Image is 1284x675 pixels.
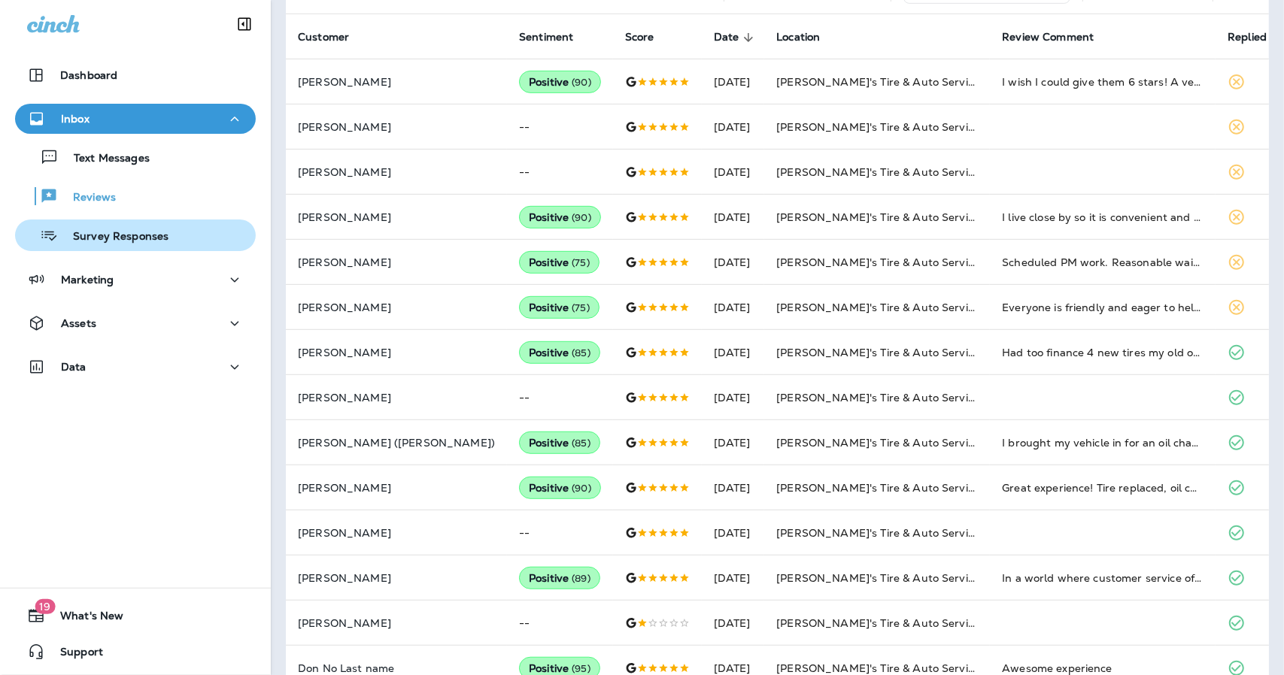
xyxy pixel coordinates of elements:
span: [PERSON_NAME]'s Tire & Auto Service | [GEOGRAPHIC_DATA][PERSON_NAME] [776,616,1199,630]
p: [PERSON_NAME] [298,76,495,88]
div: Great experience! Tire replaced, oil changed, air filter changed, fluids flushed/changed, brakes ... [1002,480,1204,495]
div: Positive [519,477,601,499]
span: ( 95 ) [572,662,590,675]
p: Survey Responses [58,230,168,244]
td: -- [507,375,613,420]
button: Dashboard [15,60,256,90]
p: [PERSON_NAME] [298,617,495,629]
p: [PERSON_NAME] [298,572,495,584]
span: ( 90 ) [572,482,591,495]
button: Inbox [15,104,256,134]
p: [PERSON_NAME] [298,256,495,268]
span: Score [625,31,654,44]
td: [DATE] [702,195,765,240]
button: Support [15,637,256,667]
span: [PERSON_NAME]'s Tire & Auto Service | [PERSON_NAME] [776,75,1082,89]
span: [PERSON_NAME]'s Tire & Auto Service | Ambassador [776,120,1055,134]
div: Positive [519,206,601,229]
p: Text Messages [59,152,150,166]
span: Location [776,31,820,44]
td: [DATE] [702,510,765,555]
td: -- [507,601,613,646]
td: [DATE] [702,375,765,420]
div: I brought my vehicle in for an oil change and tire rotation. The oil was changed, but the tires c... [1002,435,1204,450]
span: Date [714,31,759,44]
p: Assets [61,317,96,329]
span: ( 85 ) [572,437,590,449]
p: [PERSON_NAME] [298,121,495,133]
div: I wish I could give them 6 stars! A very trying day with flats on our camper coming back from Gra... [1002,74,1204,89]
p: Inbox [61,113,90,125]
span: ( 89 ) [572,572,590,585]
button: Marketing [15,265,256,295]
p: [PERSON_NAME] [298,166,495,178]
div: Positive [519,567,600,589]
span: [PERSON_NAME]'s Tire & Auto Service | [GEOGRAPHIC_DATA] [776,526,1106,540]
button: 19What's New [15,601,256,631]
p: Reviews [58,191,116,205]
button: Data [15,352,256,382]
p: [PERSON_NAME] ([PERSON_NAME]) [298,437,495,449]
div: Positive [519,296,600,319]
td: [DATE] [702,555,765,601]
td: -- [507,104,613,150]
button: Survey Responses [15,219,256,251]
button: Text Messages [15,141,256,173]
span: What's New [45,610,123,628]
p: [PERSON_NAME] [298,527,495,539]
button: Collapse Sidebar [223,9,266,39]
p: [PERSON_NAME] [298,392,495,404]
p: Data [61,361,87,373]
div: Positive [519,431,600,454]
td: [DATE] [702,150,765,195]
span: [PERSON_NAME]'s Tire & Auto Service | [GEOGRAPHIC_DATA] [776,481,1106,495]
span: [PERSON_NAME]'s Tire & Auto Service | [GEOGRAPHIC_DATA][PERSON_NAME] [776,210,1199,224]
td: [DATE] [702,330,765,375]
span: ( 75 ) [572,256,590,269]
button: Reviews [15,180,256,212]
span: Customer [298,31,349,44]
span: ( 75 ) [572,301,590,314]
div: Positive [519,251,600,274]
span: ( 90 ) [572,76,591,89]
p: [PERSON_NAME] [298,347,495,359]
p: [PERSON_NAME] [298,482,495,494]
button: Assets [15,308,256,338]
div: Positive [519,341,600,364]
span: [PERSON_NAME]'s Tire & Auto Service | [PERSON_NAME] [776,436,1082,449]
span: Support [45,646,103,664]
p: [PERSON_NAME] [298,211,495,223]
span: [PERSON_NAME]'s Tire & Auto Service | [GEOGRAPHIC_DATA] [776,661,1106,675]
div: Scheduled PM work. Reasonable wait time. Provided heads up on needed work. Reasonable prices. [1002,255,1204,270]
span: Sentiment [519,31,573,44]
span: Customer [298,31,369,44]
span: Sentiment [519,31,593,44]
span: ( 90 ) [572,211,591,224]
td: -- [507,150,613,195]
span: [PERSON_NAME]'s Tire & Auto Service | [GEOGRAPHIC_DATA] [776,391,1106,404]
span: [PERSON_NAME]'s Tire & Auto Service | [GEOGRAPHIC_DATA] [776,571,1106,585]
span: [PERSON_NAME]'s Tire & Auto Service | [PERSON_NAME] [776,256,1082,269]
span: Review Comment [1002,31,1113,44]
span: ( 85 ) [572,347,590,359]
td: [DATE] [702,601,765,646]
p: Marketing [61,274,114,286]
p: Don No Last name [298,662,495,674]
span: [PERSON_NAME]'s Tire & Auto Service | Ambassador [776,346,1055,359]
div: In a world where customer service often falls short, your employees truly stood out! Everyone was... [1002,571,1204,586]
p: [PERSON_NAME] [298,301,495,313]
span: [PERSON_NAME]'s Tire & Auto Service | [PERSON_NAME] [776,301,1082,314]
span: Date [714,31,739,44]
span: Score [625,31,674,44]
span: [PERSON_NAME]'s Tire & Auto Service | [GEOGRAPHIC_DATA] [776,165,1106,179]
td: [DATE] [702,240,765,285]
td: [DATE] [702,104,765,150]
span: Location [776,31,839,44]
td: [DATE] [702,59,765,104]
td: -- [507,510,613,555]
div: Had too finance 4 new tires my old ones were getting pretty bad. I got interest free financing an... [1002,345,1204,360]
td: [DATE] [702,285,765,330]
p: Dashboard [60,69,117,81]
td: [DATE] [702,465,765,510]
div: I live close by so it is convenient and every time I have needed service they are ready to help w... [1002,210,1204,225]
